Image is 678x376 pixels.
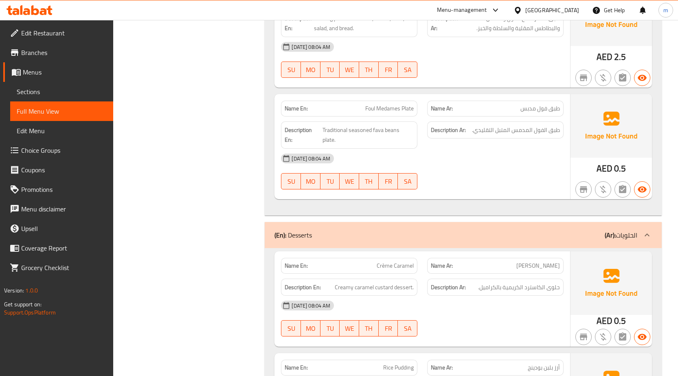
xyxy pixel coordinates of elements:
[605,230,637,240] p: الحلويات
[265,222,662,248] div: (En): Desserts(Ar):الحلويات
[3,62,113,82] a: Menus
[516,262,560,270] span: [PERSON_NAME]
[285,262,308,270] strong: Name En:
[274,230,312,240] p: Desserts
[285,323,298,334] span: SU
[281,173,301,189] button: SU
[288,302,334,310] span: [DATE] 08:04 AM
[634,70,650,86] button: Available
[377,262,414,270] span: Crème Caramel
[359,62,379,78] button: TH
[304,64,317,76] span: MO
[575,181,592,198] button: Not branch specific item
[301,62,320,78] button: MO
[525,6,579,15] div: [GEOGRAPHIC_DATA]
[21,28,107,38] span: Edit Restaurant
[614,329,631,345] button: Not has choices
[301,173,320,189] button: MO
[3,23,113,43] a: Edit Restaurant
[614,70,631,86] button: Not has choices
[3,258,113,277] a: Grocery Checklist
[431,125,466,135] strong: Description Ar:
[343,323,356,334] span: WE
[320,62,340,78] button: TU
[4,307,56,318] a: Support.OpsPlatform
[3,238,113,258] a: Coverage Report
[595,70,611,86] button: Purchased item
[398,320,417,336] button: SA
[478,282,560,292] span: حلوى الكاسترد الكريمية بالكراميل.
[21,48,107,57] span: Branches
[21,204,107,214] span: Menu disclaimer
[304,323,317,334] span: MO
[663,6,668,15] span: m
[362,176,375,187] span: TH
[340,173,359,189] button: WE
[431,104,453,113] strong: Name Ar:
[431,13,458,33] strong: Description Ar:
[595,329,611,345] button: Purchased item
[382,64,395,76] span: FR
[301,320,320,336] button: MO
[605,229,616,241] b: (Ar):
[528,363,560,372] span: أرز بلبن بودينج
[288,155,334,163] span: [DATE] 08:04 AM
[401,176,414,187] span: SA
[431,282,466,292] strong: Description Ar:
[304,176,317,187] span: MO
[21,224,107,233] span: Upsell
[431,262,453,270] strong: Name Ar:
[570,251,652,315] img: Ae5nvW7+0k+MAAAAAElFTkSuQmCC
[634,329,650,345] button: Available
[340,320,359,336] button: WE
[285,104,308,113] strong: Name En:
[285,64,298,76] span: SU
[634,181,650,198] button: Available
[23,67,107,77] span: Menus
[359,173,379,189] button: TH
[17,87,107,97] span: Sections
[401,64,414,76] span: SA
[25,285,38,296] span: 1.0.0
[382,176,395,187] span: FR
[285,282,321,292] strong: Description En:
[382,323,395,334] span: FR
[21,165,107,175] span: Coupons
[21,263,107,273] span: Grocery Checklist
[597,49,612,65] span: AED
[21,243,107,253] span: Coverage Report
[10,82,113,101] a: Sections
[343,176,356,187] span: WE
[597,313,612,329] span: AED
[401,323,414,334] span: SA
[383,363,414,372] span: Rice Pudding
[398,62,417,78] button: SA
[575,70,592,86] button: Not branch specific item
[379,320,398,336] button: FR
[595,181,611,198] button: Purchased item
[323,125,414,145] span: Traditional seasoned fava beans plate.
[3,141,113,160] a: Choice Groups
[340,62,359,78] button: WE
[10,101,113,121] a: Full Menu View
[324,323,337,334] span: TU
[614,161,626,176] span: 0.5
[314,13,414,33] span: Sharing platter with foul, falafel, fries, salad, and bread.
[437,5,487,15] div: Menu-management
[4,285,24,296] span: Version:
[472,125,560,135] span: طبق الفول المدمس المتبل التقليدي.
[359,320,379,336] button: TH
[4,299,42,310] span: Get support on:
[3,219,113,238] a: Upsell
[343,64,356,76] span: WE
[362,323,375,334] span: TH
[285,176,298,187] span: SU
[17,106,107,116] span: Full Menu View
[3,180,113,199] a: Promotions
[460,13,560,33] span: طبق مشترك مع الفول والفلافل والبطاطس المقلية والسلطة والخبز.
[3,160,113,180] a: Coupons
[281,320,301,336] button: SU
[3,199,113,219] a: Menu disclaimer
[597,161,612,176] span: AED
[285,13,312,33] strong: Description En:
